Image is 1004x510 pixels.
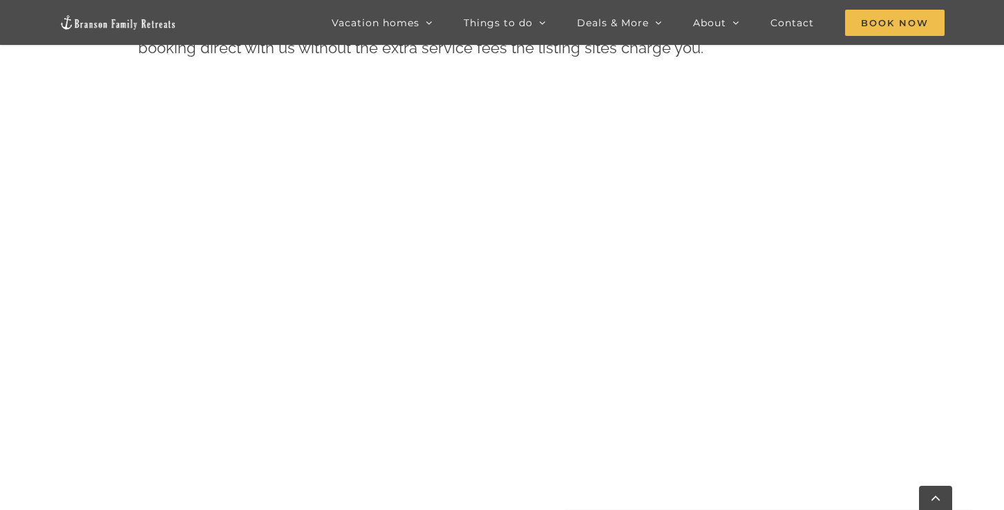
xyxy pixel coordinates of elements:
span: Book Now [845,10,945,36]
span: Contact [770,18,814,28]
span: Deals & More [577,18,649,28]
span: Things to do [464,18,533,28]
span: Vacation homes [332,18,419,28]
img: Branson Family Retreats Logo [59,15,177,30]
span: About [693,18,726,28]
